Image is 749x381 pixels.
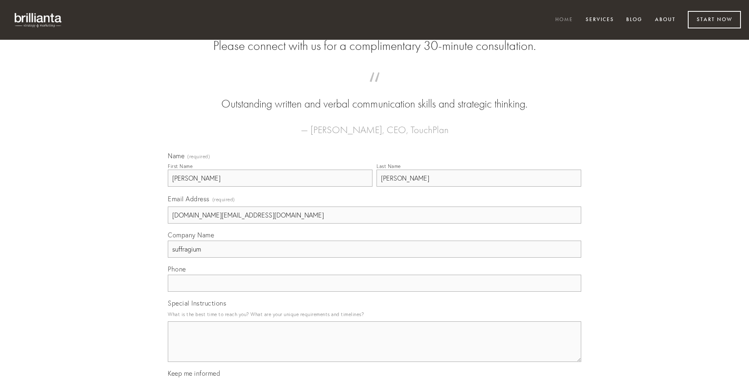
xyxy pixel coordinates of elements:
[168,163,193,169] div: First Name
[377,163,401,169] div: Last Name
[580,13,619,27] a: Services
[168,231,214,239] span: Company Name
[168,38,581,54] h2: Please connect with us for a complimentary 30-minute consultation.
[168,195,210,203] span: Email Address
[168,265,186,273] span: Phone
[550,13,578,27] a: Home
[168,152,184,160] span: Name
[212,194,235,205] span: (required)
[181,80,568,112] blockquote: Outstanding written and verbal communication skills and strategic thinking.
[650,13,681,27] a: About
[8,8,69,32] img: brillianta - research, strategy, marketing
[688,11,741,28] a: Start Now
[187,154,210,159] span: (required)
[168,369,220,377] span: Keep me informed
[181,80,568,96] span: “
[168,309,581,320] p: What is the best time to reach you? What are your unique requirements and timelines?
[168,299,226,307] span: Special Instructions
[621,13,648,27] a: Blog
[181,112,568,138] figcaption: — [PERSON_NAME], CEO, TouchPlan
